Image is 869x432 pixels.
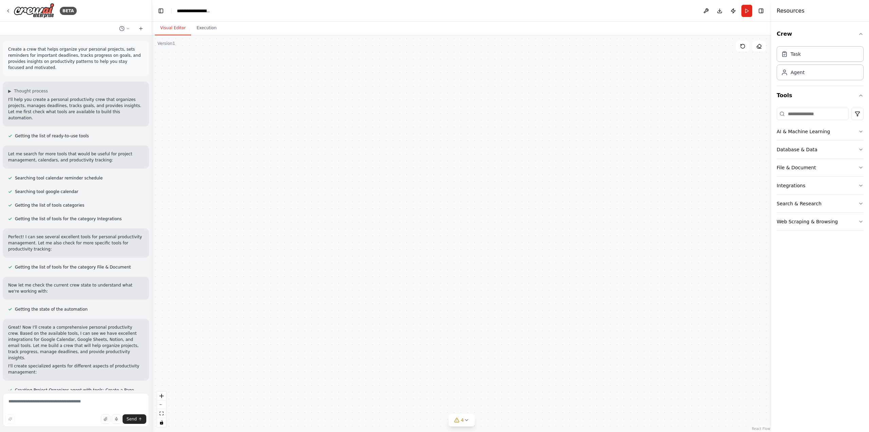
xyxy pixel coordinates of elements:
img: Logo [14,3,54,18]
button: Start a new chat [135,24,146,33]
h4: Resources [777,7,805,15]
button: Improve this prompt [5,414,15,424]
div: Database & Data [777,146,817,153]
div: React Flow controls [157,392,166,427]
div: Agent [791,69,805,76]
button: File & Document [777,159,864,176]
button: 4 [449,414,475,427]
button: Crew [777,24,864,44]
button: Hide left sidebar [156,6,166,16]
div: Search & Research [777,200,821,207]
button: Database & Data [777,141,864,158]
span: Getting the list of tools categories [15,203,84,208]
p: I'll help you create a personal productivity crew that organizes projects, manages deadlines, tra... [8,97,144,121]
button: Integrations [777,177,864,194]
div: BETA [60,7,77,15]
a: React Flow attribution [752,427,770,431]
button: Tools [777,86,864,105]
div: File & Document [777,164,816,171]
div: Version 1 [158,41,175,46]
button: AI & Machine Learning [777,123,864,140]
button: Upload files [101,414,110,424]
div: Task [791,51,801,57]
span: Thought process [14,88,48,94]
div: Integrations [777,182,805,189]
p: Create a crew that helps organize your personal projects, sets reminders for important deadlines,... [8,46,144,71]
button: Search & Research [777,195,864,212]
span: Getting the list of tools for the category File & Document [15,264,131,270]
p: Great! Now I'll create a comprehensive personal productivity crew. Based on the available tools, ... [8,324,144,361]
div: Web Scraping & Browsing [777,218,838,225]
span: Searching tool google calendar [15,189,78,194]
button: Switch to previous chat [116,24,133,33]
p: Perfect! I can see several excellent tools for personal productivity management. Let me also chec... [8,234,144,252]
span: Getting the list of tools for the category Integrations [15,216,122,222]
p: I'll create specialized agents for different aspects of productivity management: [8,363,144,375]
p: Let me search for more tools that would be useful for project management, calendars, and producti... [8,151,144,163]
button: Send [123,414,146,424]
span: Getting the list of ready-to-use tools [15,133,89,139]
button: zoom in [157,392,166,400]
span: Send [127,416,137,422]
span: Getting the state of the automation [15,307,88,312]
div: Tools [777,105,864,236]
span: Creating Project Organizer agent with tools: Create a Page [15,387,134,393]
button: Execution [191,21,222,35]
button: fit view [157,409,166,418]
span: Searching tool calendar reminder schedule [15,175,103,181]
div: AI & Machine Learning [777,128,830,135]
span: 4 [461,417,464,424]
button: Visual Editor [155,21,191,35]
button: Click to speak your automation idea [112,414,121,424]
span: ▶ [8,88,11,94]
button: ▶Thought process [8,88,48,94]
nav: breadcrumb [177,7,210,14]
p: Now let me check the current crew state to understand what we're working with: [8,282,144,294]
button: Hide right sidebar [756,6,766,16]
button: zoom out [157,400,166,409]
div: Crew [777,44,864,86]
button: Web Scraping & Browsing [777,213,864,230]
button: toggle interactivity [157,418,166,427]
